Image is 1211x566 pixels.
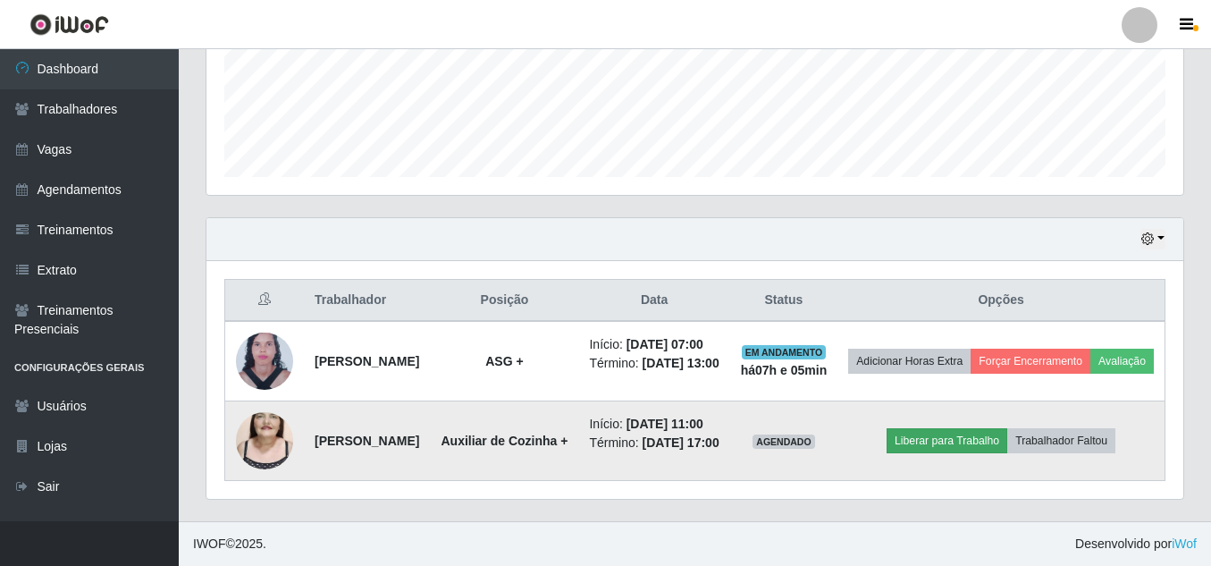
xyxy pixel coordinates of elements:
button: Trabalhador Faltou [1007,428,1115,453]
span: EM ANDAMENTO [742,345,827,359]
img: 1728382310331.jpeg [236,323,293,401]
button: Avaliação [1090,349,1154,374]
img: CoreUI Logo [29,13,109,36]
span: IWOF [193,536,226,551]
time: [DATE] 17:00 [643,435,719,450]
th: Status [730,280,838,322]
span: © 2025 . [193,535,266,553]
th: Opções [837,280,1165,322]
strong: ASG + [485,354,523,368]
li: Início: [589,415,719,434]
li: Término: [589,354,719,373]
strong: [PERSON_NAME] [315,434,419,448]
th: Posição [430,280,578,322]
strong: Auxiliar de Cozinha + [441,434,568,448]
li: Início: [589,335,719,354]
th: Data [578,280,729,322]
button: Adicionar Horas Extra [848,349,971,374]
button: Liberar para Trabalho [887,428,1007,453]
a: iWof [1172,536,1197,551]
time: [DATE] 11:00 [627,417,703,431]
span: Desenvolvido por [1075,535,1197,553]
li: Término: [589,434,719,452]
img: 1745854264697.jpeg [236,390,293,492]
time: [DATE] 13:00 [643,356,719,370]
strong: há 07 h e 05 min [741,363,828,377]
button: Forçar Encerramento [971,349,1090,374]
th: Trabalhador [304,280,430,322]
strong: [PERSON_NAME] [315,354,419,368]
span: AGENDADO [753,435,815,449]
time: [DATE] 07:00 [627,337,703,351]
